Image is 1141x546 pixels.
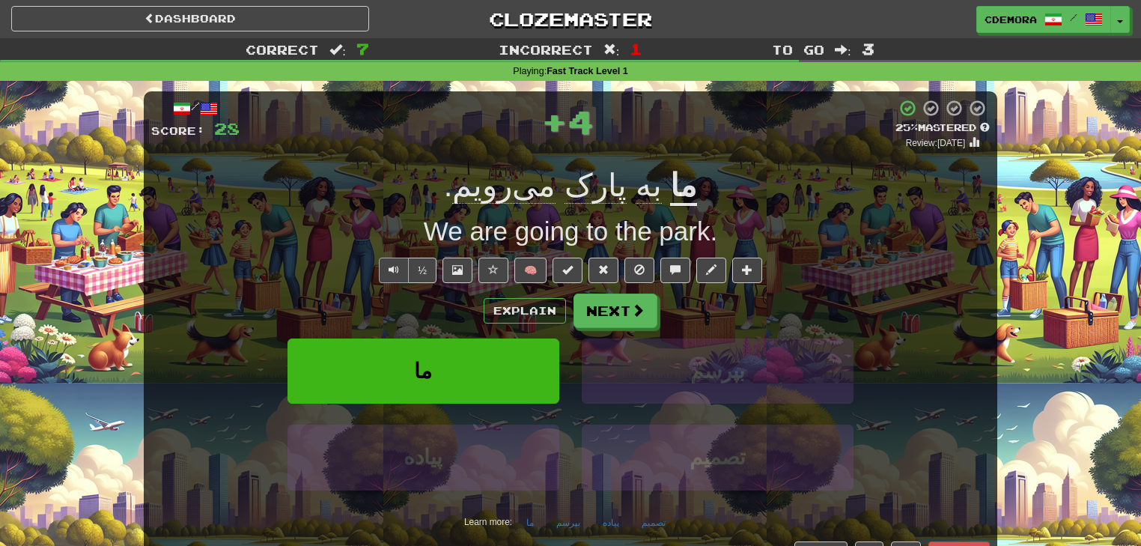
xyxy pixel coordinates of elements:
button: پیاده [287,425,559,490]
small: Learn more: [464,517,512,527]
span: : [835,43,851,56]
button: Show image (alt+x) [442,258,472,283]
span: ما [414,360,432,383]
button: Favorite sentence (alt+f) [478,258,508,283]
span: پیاده [404,446,442,469]
span: / [1070,12,1077,22]
button: بپرسم [548,512,588,534]
u: ما [670,168,697,206]
span: پارک [565,168,627,204]
div: Mastered [895,121,990,135]
button: Edit sentence (alt+d) [696,258,726,283]
span: : [329,43,346,56]
button: تصمیم [582,425,854,490]
span: تصمیم [690,446,746,469]
button: ما [518,512,542,534]
span: بپرسم [690,360,745,383]
span: Score: [151,124,205,137]
span: 25 % [895,121,918,133]
span: می‌رویم [452,168,556,204]
button: ما [287,339,559,404]
span: : [603,43,620,56]
span: 28 [214,119,240,138]
span: به [636,168,662,204]
span: . [444,168,671,204]
div: We are going to the park. [151,213,990,250]
span: 7 [356,40,369,58]
strong: Fast Track Level 1 [547,66,628,76]
button: Reset to 0% Mastered (alt+r) [588,258,618,283]
div: / [151,99,240,118]
a: cdemora / [976,6,1111,33]
span: To go [772,42,824,57]
div: Text-to-speech controls [376,258,436,283]
button: 🧠 [514,258,547,283]
button: Discuss sentence (alt+u) [660,258,690,283]
span: 3 [862,40,874,58]
span: cdemora [985,13,1037,26]
button: تصمیم [633,512,674,534]
button: Next [573,294,657,328]
button: Ignore sentence (alt+i) [624,258,654,283]
button: ½ [408,258,436,283]
span: Correct [246,42,319,57]
small: Review: [DATE] [906,138,966,148]
button: Explain [484,298,566,324]
a: Clozemaster [392,6,749,32]
button: بپرسم [582,339,854,404]
span: Incorrect [499,42,593,57]
span: + [541,99,568,144]
a: Dashboard [11,6,369,31]
span: 1 [630,40,642,58]
button: پیاده [594,512,627,534]
span: 4 [568,103,594,140]
button: Play sentence audio (ctl+space) [379,258,409,283]
button: Add to collection (alt+a) [732,258,762,283]
button: Set this sentence to 100% Mastered (alt+m) [553,258,582,283]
